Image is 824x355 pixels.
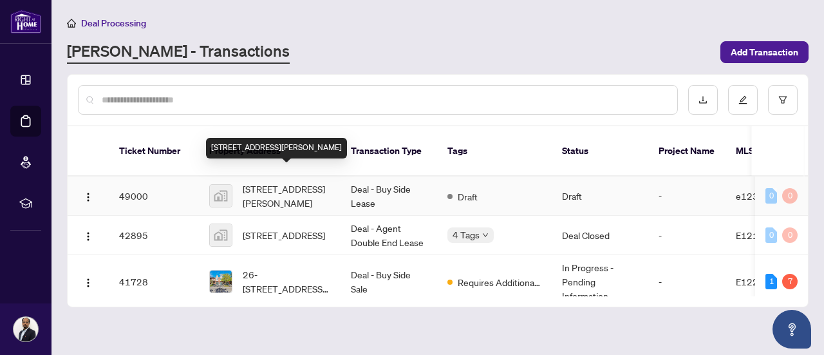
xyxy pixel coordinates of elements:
span: Requires Additional Docs [458,275,541,289]
th: Transaction Type [341,126,437,177]
button: filter [768,85,798,115]
span: E12231339 [736,276,787,287]
span: [STREET_ADDRESS][PERSON_NAME] [243,182,330,210]
img: Logo [83,192,93,202]
img: Logo [83,278,93,288]
td: - [648,177,726,216]
button: Open asap [772,310,811,349]
td: Deal - Buy Side Sale [341,255,437,309]
th: Ticket Number [109,126,199,177]
a: [PERSON_NAME] - Transactions [67,41,290,64]
div: 0 [765,227,777,243]
button: Logo [78,271,98,292]
img: thumbnail-img [210,185,232,207]
div: 7 [782,274,798,289]
img: logo [10,10,41,34]
button: edit [728,85,758,115]
td: 42895 [109,216,199,255]
div: 0 [782,227,798,243]
div: 0 [765,188,777,204]
span: home [67,19,76,28]
td: Deal Closed [552,216,648,255]
button: Logo [78,225,98,245]
div: [STREET_ADDRESS][PERSON_NAME] [206,138,347,158]
td: Deal - Agent Double End Lease [341,216,437,255]
span: e12335045 [736,190,787,202]
th: Tags [437,126,552,177]
button: Add Transaction [720,41,809,63]
span: Draft [458,189,478,204]
img: Logo [83,231,93,242]
td: Deal - Buy Side Lease [341,177,437,216]
span: [STREET_ADDRESS] [243,228,325,242]
div: 0 [782,188,798,204]
th: Status [552,126,648,177]
span: download [698,95,707,104]
span: filter [778,95,787,104]
span: Add Transaction [731,42,798,62]
span: 26-[STREET_ADDRESS][PERSON_NAME] [243,267,330,296]
img: thumbnail-img [210,224,232,246]
th: Project Name [648,126,726,177]
td: - [648,255,726,309]
button: download [688,85,718,115]
td: Draft [552,177,648,216]
td: - [648,216,726,255]
span: down [482,232,489,238]
td: In Progress - Pending Information [552,255,648,309]
th: Property Address [199,126,341,177]
th: MLS # [726,126,803,177]
td: 49000 [109,177,199,216]
span: edit [738,95,747,104]
img: thumbnail-img [210,271,232,293]
img: Profile Icon [14,317,38,341]
span: E12193730 [736,229,787,241]
div: 1 [765,274,777,289]
span: Deal Processing [81,17,146,29]
span: 4 Tags [453,227,480,242]
button: Logo [78,186,98,206]
td: 41728 [109,255,199,309]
